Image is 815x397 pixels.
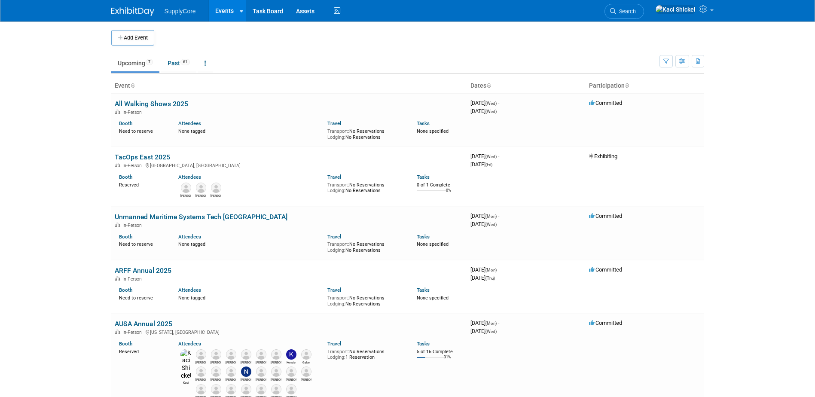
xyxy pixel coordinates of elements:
a: Attendees [178,120,201,126]
span: 7 [146,59,153,65]
div: No Reservations No Reservations [327,127,404,140]
a: Booth [119,341,132,347]
span: [DATE] [470,153,499,159]
a: TacOps East 2025 [115,153,170,161]
div: [GEOGRAPHIC_DATA], [GEOGRAPHIC_DATA] [115,162,464,168]
button: Add Event [111,30,154,46]
div: Reserved [119,347,166,355]
span: Lodging: [327,188,345,193]
span: (Mon) [485,321,497,326]
div: Gabe Harvey [301,360,311,365]
a: AUSA Annual 2025 [115,320,172,328]
a: Sort by Start Date [486,82,491,89]
img: In-Person Event [115,163,120,167]
img: Scott Kever [211,366,221,377]
div: John Pepas [301,377,311,382]
div: Adam Walters [211,360,221,365]
div: No Reservations No Reservations [327,293,404,307]
div: Need to reserve [119,293,166,301]
span: In-Person [122,110,144,115]
span: Lodging: [327,134,345,140]
a: Tasks [417,120,430,126]
span: [DATE] [470,100,499,106]
img: John Pepas [301,366,311,377]
img: Shannon Bauers [226,349,236,360]
img: Peter Provenzano [286,384,296,394]
img: Jeff Leemon [211,183,221,193]
div: Nellie Miller [241,377,251,382]
span: (Mon) [485,214,497,219]
div: None tagged [178,293,321,301]
a: Tasks [417,341,430,347]
span: 61 [180,59,190,65]
td: 31% [444,355,451,366]
span: None specified [417,241,449,247]
a: Search [604,4,644,19]
a: Upcoming7 [111,55,159,71]
img: Ashley Slabaugh [271,366,281,377]
div: No Reservations No Reservations [327,240,404,253]
div: Michael Nishimura [256,377,266,382]
img: Christine Swanson [226,384,236,394]
div: Reserved [119,180,166,188]
a: Attendees [178,287,201,293]
img: Mike Jester [196,366,206,377]
td: 0% [446,188,451,200]
span: Transport: [327,241,349,247]
img: Rebecca Curry [256,349,266,360]
div: Ashley Slabaugh [271,377,281,382]
img: Adam Walters [211,349,221,360]
span: In-Person [122,163,144,168]
span: [DATE] [470,161,492,168]
div: No Reservations No Reservations [327,180,404,194]
span: None specified [417,128,449,134]
span: [DATE] [470,328,497,334]
a: Attendees [178,341,201,347]
div: Michael Nishimura [180,193,191,198]
a: Tasks [417,234,430,240]
img: Nellie Miller [241,366,251,377]
div: Need to reserve [119,240,166,247]
div: 5 of 16 Complete [417,349,464,355]
a: Booth [119,174,132,180]
th: Participation [586,79,704,93]
a: Travel [327,174,341,180]
a: Unmanned Maritime Systems Tech [GEOGRAPHIC_DATA] [115,213,287,221]
div: Anthony Colotti [241,360,251,365]
span: Committed [589,100,622,106]
img: Anthony Colotti [241,349,251,360]
span: [DATE] [470,221,497,227]
a: Booth [119,234,132,240]
span: [DATE] [470,320,499,326]
span: - [498,266,499,273]
img: In-Person Event [115,276,120,281]
div: [US_STATE], [GEOGRAPHIC_DATA] [115,328,464,335]
span: Lodging: [327,354,345,360]
div: Need to reserve [119,127,166,134]
a: Sort by Participation Type [625,82,629,89]
span: Transport: [327,182,349,188]
span: (Mon) [485,268,497,272]
span: In-Person [122,330,144,335]
span: None specified [417,295,449,301]
span: (Wed) [485,101,497,106]
a: Sort by Event Name [130,82,134,89]
span: Lodging: [327,301,345,307]
a: Travel [327,120,341,126]
span: Exhibiting [589,153,617,159]
span: Committed [589,213,622,219]
img: Candice Young [256,384,266,394]
div: Andre Balka [195,360,206,365]
div: None tagged [178,240,321,247]
img: Brian Easley [271,349,281,360]
span: [DATE] [470,266,499,273]
span: [DATE] [470,213,499,219]
img: Michael Nishimura [181,183,191,193]
div: Doug DeVoe [286,377,296,382]
span: - [498,213,499,219]
div: None tagged [178,127,321,134]
a: Tasks [417,174,430,180]
span: - [498,320,499,326]
img: In-Person Event [115,223,120,227]
img: Kenzie Green [286,349,296,360]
